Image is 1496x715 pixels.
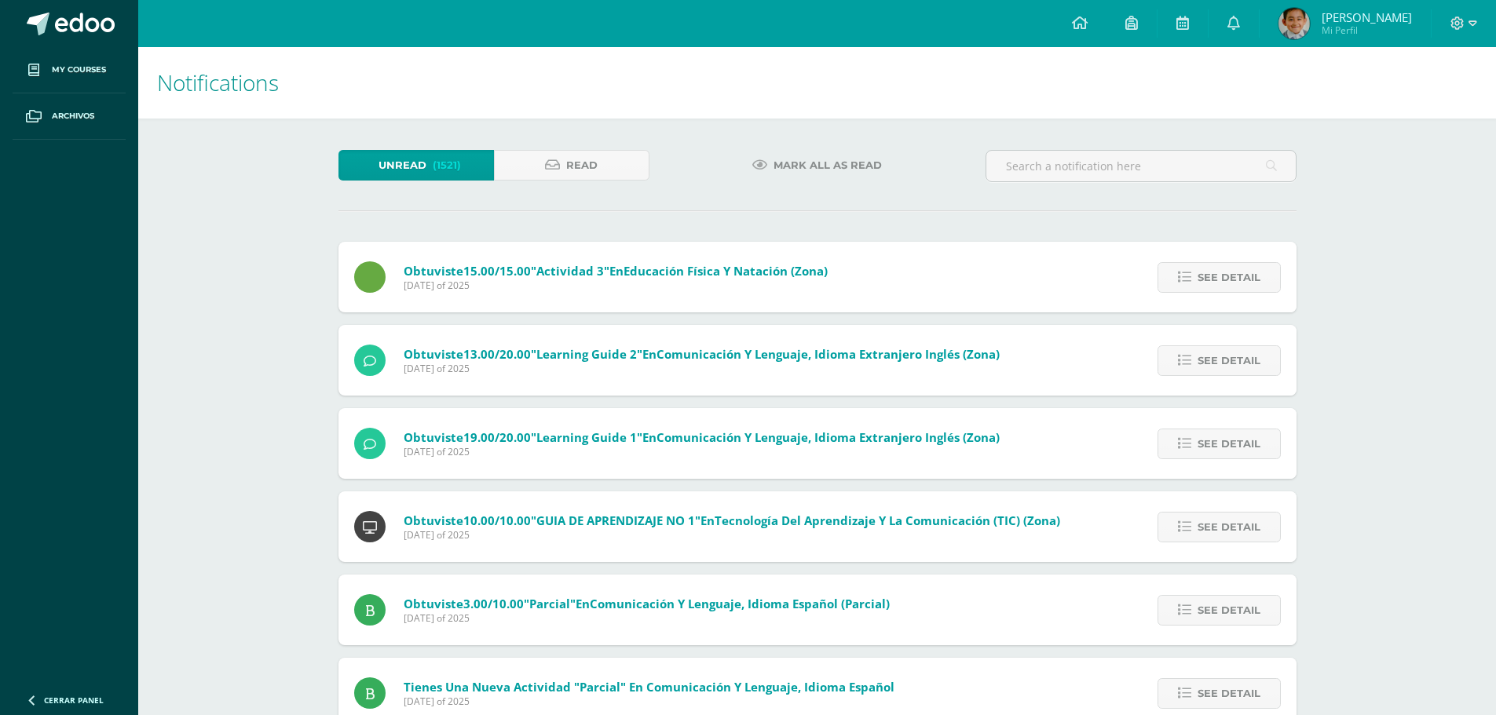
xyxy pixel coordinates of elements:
span: Obtuviste en [404,513,1060,528]
span: "Learning Guide 2" [531,346,642,362]
span: [DATE] of 2025 [404,445,1000,458]
span: 19.00/20.00 [463,429,531,445]
span: Educación Física y Natación (Zona) [624,263,828,279]
span: 15.00/15.00 [463,263,531,279]
a: Archivos [13,93,126,140]
span: See detail [1198,263,1260,292]
span: 13.00/20.00 [463,346,531,362]
a: Mark all as read [733,150,902,181]
img: c208d1275ee3f53baae25696f9eb70da.png [1278,8,1310,39]
span: Mi Perfil [1322,24,1412,37]
span: Cerrar panel [44,695,104,706]
span: Tienes una nueva actividad "Parcial" En Comunicación y Lenguaje, Idioma Español [404,679,894,695]
span: See detail [1198,679,1260,708]
span: (1521) [433,151,461,180]
span: Comunicación y Lenguaje, Idioma Extranjero Inglés (Zona) [657,429,1000,445]
span: Obtuviste en [404,596,890,611]
span: Obtuviste en [404,429,1000,445]
span: See detail [1198,346,1260,375]
span: Mark all as read [774,151,882,180]
span: Read [566,151,598,180]
span: [DATE] of 2025 [404,611,890,625]
a: Unread(1521) [338,150,494,181]
span: "GUIA DE APRENDIZAJE NO 1" [531,513,700,528]
span: Tecnología del Aprendizaje y la Comunicación (TIC) (Zona) [715,513,1060,528]
span: "Actividad 3" [531,263,609,279]
span: "Learning Guide 1" [531,429,642,445]
input: Search a notification here [986,151,1296,181]
a: Read [494,150,649,181]
span: 10.00/10.00 [463,513,531,528]
span: 3.00/10.00 [463,596,524,611]
span: See detail [1198,513,1260,542]
span: Obtuviste en [404,346,1000,362]
span: Comunicación y Lenguaje, Idioma Español (Parcial) [590,596,890,611]
span: Notifications [157,67,279,97]
span: "Parcial" [524,596,576,611]
span: Archivos [52,110,94,122]
span: Obtuviste en [404,263,828,279]
span: [DATE] of 2025 [404,695,894,708]
span: Comunicación y Lenguaje, Idioma Extranjero Inglés (Zona) [657,346,1000,362]
span: [DATE] of 2025 [404,279,828,292]
span: [DATE] of 2025 [404,528,1060,542]
span: [PERSON_NAME] [1322,9,1412,25]
span: See detail [1198,429,1260,458]
a: My courses [13,47,126,93]
span: My courses [52,64,106,76]
span: See detail [1198,596,1260,625]
span: Unread [379,151,426,180]
span: [DATE] of 2025 [404,362,1000,375]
